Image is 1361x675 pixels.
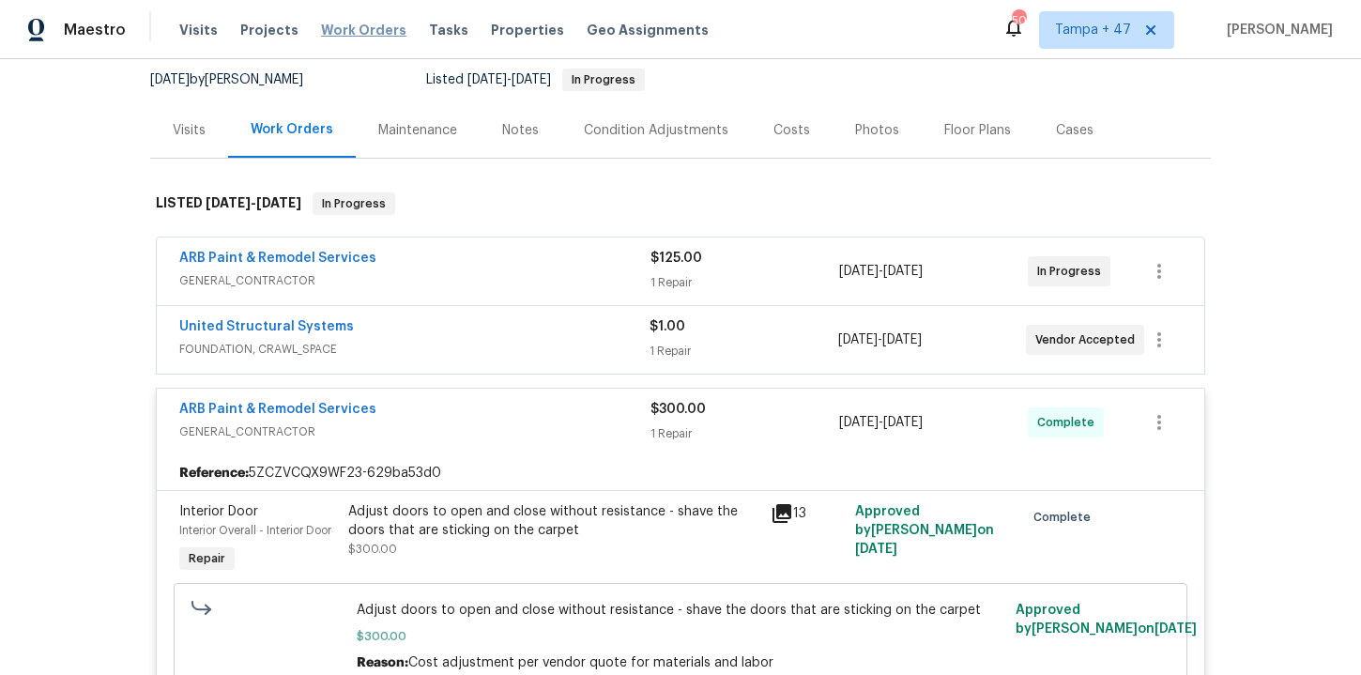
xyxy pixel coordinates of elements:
[357,627,1005,646] span: $300.00
[64,21,126,39] span: Maestro
[181,549,233,568] span: Repair
[883,265,923,278] span: [DATE]
[650,320,685,333] span: $1.00
[157,456,1204,490] div: 5ZCZVCQX9WF23-629ba53d0
[173,121,206,140] div: Visits
[348,502,759,540] div: Adjust doors to open and close without resistance - shave the doors that are sticking on the carpet
[314,194,393,213] span: In Progress
[256,196,301,209] span: [DATE]
[839,413,923,432] span: -
[839,265,879,278] span: [DATE]
[773,121,810,140] div: Costs
[426,73,645,86] span: Listed
[179,21,218,39] span: Visits
[179,320,354,333] a: United Structural Systems
[1037,413,1102,432] span: Complete
[357,601,1005,620] span: Adjust doors to open and close without resistance - shave the doors that are sticking on the carpet
[240,21,298,39] span: Projects
[1012,11,1025,30] div: 503
[150,73,190,86] span: [DATE]
[179,464,249,483] b: Reference:
[512,73,551,86] span: [DATE]
[179,252,376,265] a: ARB Paint & Remodel Services
[855,543,897,556] span: [DATE]
[206,196,301,209] span: -
[321,21,406,39] span: Work Orders
[206,196,251,209] span: [DATE]
[855,505,994,556] span: Approved by [PERSON_NAME] on
[1037,262,1109,281] span: In Progress
[179,525,331,536] span: Interior Overall - Interior Door
[179,403,376,416] a: ARB Paint & Remodel Services
[179,505,258,518] span: Interior Door
[502,121,539,140] div: Notes
[587,21,709,39] span: Geo Assignments
[156,192,301,215] h6: LISTED
[348,544,397,555] span: $300.00
[1035,330,1142,349] span: Vendor Accepted
[467,73,507,86] span: [DATE]
[650,403,706,416] span: $300.00
[1155,622,1197,636] span: [DATE]
[883,416,923,429] span: [DATE]
[944,121,1011,140] div: Floor Plans
[771,502,844,525] div: 13
[838,330,922,349] span: -
[650,252,702,265] span: $125.00
[650,273,839,292] div: 1 Repair
[150,174,1211,234] div: LISTED [DATE]-[DATE]In Progress
[429,23,468,37] span: Tasks
[1033,508,1098,527] span: Complete
[179,422,650,441] span: GENERAL_CONTRACTOR
[1055,21,1131,39] span: Tampa + 47
[584,121,728,140] div: Condition Adjustments
[650,424,839,443] div: 1 Repair
[179,271,650,290] span: GENERAL_CONTRACTOR
[251,120,333,139] div: Work Orders
[1016,604,1197,636] span: Approved by [PERSON_NAME] on
[1219,21,1333,39] span: [PERSON_NAME]
[839,416,879,429] span: [DATE]
[179,340,650,359] span: FOUNDATION, CRAWL_SPACE
[839,262,923,281] span: -
[357,656,408,669] span: Reason:
[1056,121,1093,140] div: Cases
[467,73,551,86] span: -
[882,333,922,346] span: [DATE]
[650,342,837,361] div: 1 Repair
[855,121,899,140] div: Photos
[150,69,326,91] div: by [PERSON_NAME]
[408,656,773,669] span: Cost adjustment per vendor quote for materials and labor
[491,21,564,39] span: Properties
[378,121,457,140] div: Maintenance
[838,333,878,346] span: [DATE]
[564,74,643,85] span: In Progress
